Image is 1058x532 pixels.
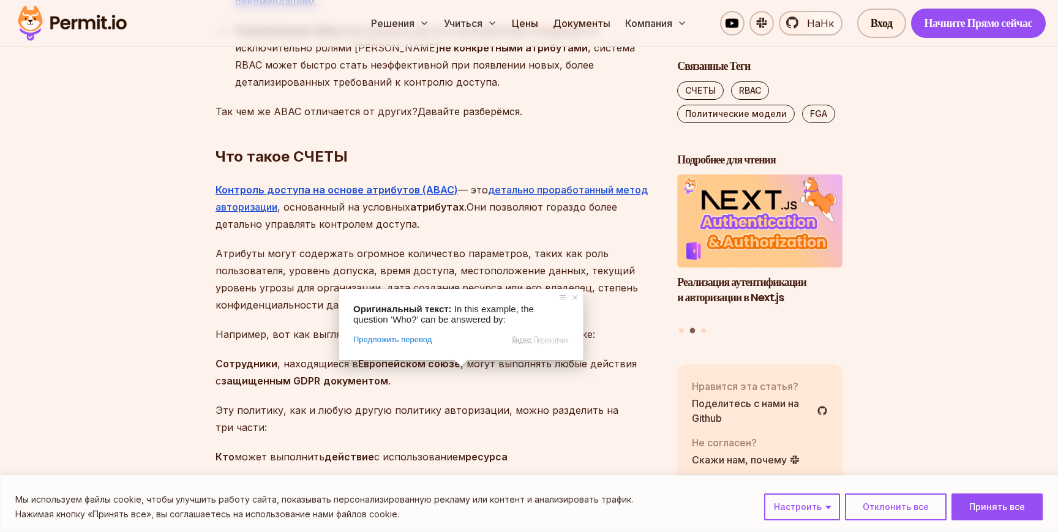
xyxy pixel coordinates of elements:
[690,328,696,334] button: Перейдите к слайду 2
[216,404,618,433] ya-tr-span: Эту политику, как и любую другую политику авторизации, можно разделить на три части:
[701,328,706,333] button: Перейдите к слайду 3
[353,304,452,314] span: Оригинальный текст:
[439,11,502,36] button: Учиться
[235,42,635,88] ya-tr-span: , система RBAC может быстро стать неэффективной при появлении новых, более детализированных требо...
[216,105,418,118] ya-tr-span: Так чем же ABAC отличается от других?
[677,175,842,321] a: Реализация аутентификации и авторизации в Next.jsРеализация аутентификации и авторизации в Next.js
[366,11,434,36] button: Решения
[277,201,410,213] ya-tr-span: , основанный на условных
[507,11,543,36] a: Цены
[323,375,388,387] ya-tr-span: документом
[216,358,637,387] ya-tr-span: , могут выполнять любые действия с
[216,184,648,213] a: детально проработанный метод авторизации
[925,15,1033,32] ya-tr-span: Начните Прямо сейчас
[739,85,761,96] ya-tr-span: RBAC
[216,148,348,165] ya-tr-span: Что такое СЧЕТЫ
[677,175,842,268] img: Реализация аутентификации и авторизации в Next.js
[358,358,460,370] ya-tr-span: Европейском союзе
[871,15,893,32] ya-tr-span: Вход
[235,24,598,54] ya-tr-span: поскольку доступ пользователей определяется исключительно ролями [PERSON_NAME]
[553,17,610,29] ya-tr-span: Документы
[677,175,842,335] div: Публикации
[685,108,787,119] ya-tr-span: Политические модели
[731,81,769,100] a: RBAC
[677,275,842,305] h3: Реализация аутентификации и авторизации в Next.js
[692,396,828,425] a: Поделитесь с нами на Github
[464,201,467,213] ya-tr-span: .
[677,152,775,167] ya-tr-span: Подробнее для чтения
[810,108,827,119] ya-tr-span: FGA
[439,42,588,54] ya-tr-span: не конкретными атрибутами
[353,304,536,324] span: In this example, the question ‘Who?’ can be answered by:
[216,201,617,230] ya-tr-span: Они позволяют гораздо более детально управлять контролем доступа.
[677,81,724,100] a: СЧЕТЫ
[388,375,391,387] ya-tr-span: .
[807,17,834,29] ya-tr-span: НаНк
[277,358,358,370] ya-tr-span: , находящиеся в
[353,334,432,345] span: Предложить перевод
[677,105,795,123] a: Политические модели
[444,16,482,31] ya-tr-span: Учиться
[685,85,716,96] ya-tr-span: СЧЕТЫ
[15,509,399,519] ya-tr-span: Нажимая кнопку «Принять все», вы соглашаетесь на использование нами файлов cookie.
[216,184,458,196] a: Контроль доступа на основе атрибутов (ABAC)
[548,11,615,36] a: Документы
[15,494,633,504] ya-tr-span: Мы используем файлы cookie, чтобы улучшить работу сайта, показывать персонализированную рекламу и...
[216,358,277,370] ya-tr-span: Сотрудники
[692,452,800,467] a: Скажи нам, почему
[374,451,465,463] ya-tr-span: с использованием
[12,2,132,44] img: Разрешающий логотип
[221,375,320,387] ya-tr-span: защищенным GDPR
[863,501,929,512] ya-tr-span: Отклонить все
[625,16,672,31] ya-tr-span: Компания
[325,451,374,463] ya-tr-span: действие
[677,175,842,321] li: 2 из 3
[857,9,906,38] a: Вход
[216,451,234,463] ya-tr-span: Кто
[458,184,488,196] ya-tr-span: — это
[692,380,798,392] ya-tr-span: Нравится эта статья?
[764,493,840,520] button: Настроить
[410,201,464,213] ya-tr-span: атрибутах
[969,501,1025,512] ya-tr-span: Принять все
[911,9,1046,38] a: Начните Прямо сейчас
[677,58,750,73] ya-tr-span: Связанные Теги
[234,451,325,463] ya-tr-span: может выполнить
[371,16,415,31] ya-tr-span: Решения
[951,493,1043,520] button: Принимаю Все
[216,328,595,340] ya-tr-span: Например, вот как выглядит политика ABAC на простом английском языке:
[679,328,684,333] button: Перейдите к слайду 1
[465,451,508,463] ya-tr-span: ресурса
[779,11,842,36] a: НаНк
[692,436,757,449] ya-tr-span: Не согласен?
[620,11,692,36] button: Компания
[418,105,522,118] ya-tr-span: Давайте разберёмся.
[802,105,835,123] a: FGA
[216,247,638,311] ya-tr-span: Атрибуты могут содержать огромное количество параметров, таких как роль пользователя, уровень доп...
[845,493,947,520] button: Отвергать Все
[512,17,538,29] ya-tr-span: Цены
[774,501,822,512] ya-tr-span: Настроить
